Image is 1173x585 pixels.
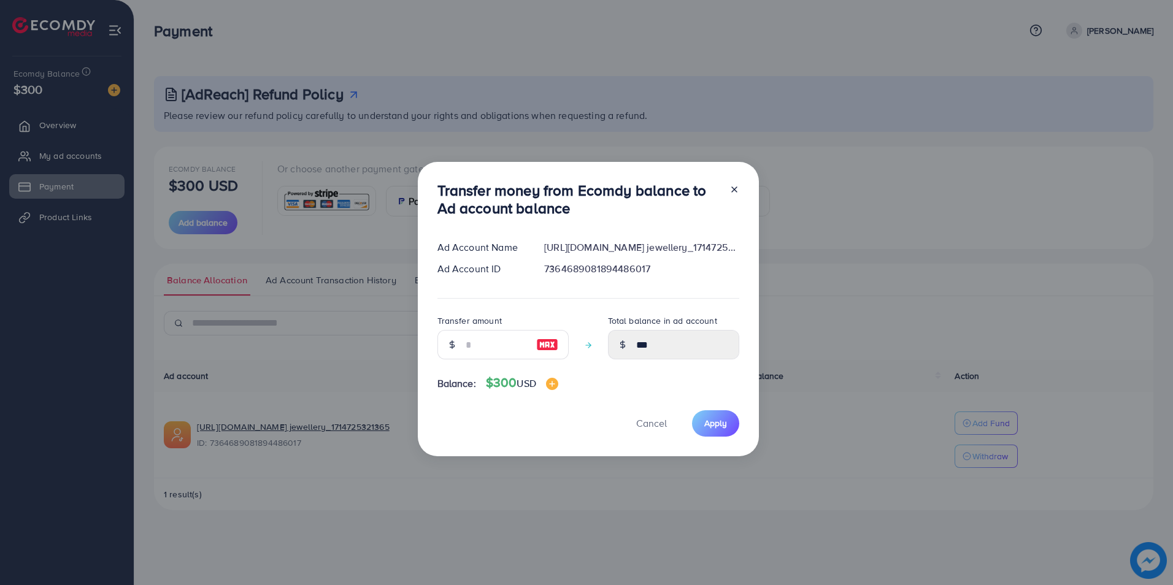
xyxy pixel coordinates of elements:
[534,262,748,276] div: 7364689081894486017
[517,377,536,390] span: USD
[608,315,717,327] label: Total balance in ad account
[704,417,727,429] span: Apply
[534,240,748,254] div: [URL][DOMAIN_NAME] jewellery_1714725321365
[636,416,667,430] span: Cancel
[486,375,558,391] h4: $300
[428,262,535,276] div: Ad Account ID
[437,315,502,327] label: Transfer amount
[428,240,535,254] div: Ad Account Name
[536,337,558,352] img: image
[437,182,720,217] h3: Transfer money from Ecomdy balance to Ad account balance
[437,377,476,391] span: Balance:
[692,410,739,437] button: Apply
[621,410,682,437] button: Cancel
[546,378,558,390] img: image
